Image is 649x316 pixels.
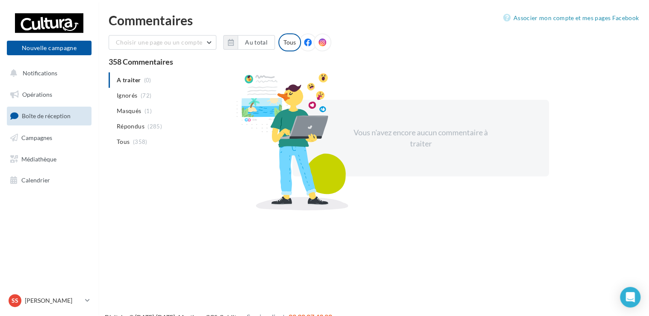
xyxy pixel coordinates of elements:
span: Notifications [23,69,57,77]
span: Ignorés [117,91,137,100]
span: (358) [133,138,147,145]
span: SS [12,296,18,305]
div: Commentaires [109,14,639,27]
div: Tous [278,33,301,51]
button: Choisir une page ou un compte [109,35,216,50]
span: Opérations [22,91,52,98]
p: [PERSON_NAME] [25,296,82,305]
div: Vous n'avez encore aucun commentaire à traiter [347,127,494,149]
button: Notifications [5,64,90,82]
span: Masqués [117,107,141,115]
a: Campagnes [5,129,93,147]
div: 358 Commentaires [109,58,639,66]
span: Calendrier [21,176,50,184]
a: Boîte de réception [5,107,93,125]
a: Opérations [5,86,93,104]
span: (285) [147,123,162,130]
span: Choisir une page ou un compte [116,39,202,46]
button: Nouvelle campagne [7,41,91,55]
button: Au total [238,35,275,50]
a: Médiathèque [5,150,93,168]
span: Boîte de réception [22,112,71,119]
span: Médiathèque [21,155,56,162]
span: (72) [141,92,151,99]
span: (1) [145,107,152,114]
span: Campagnes [21,134,52,141]
a: Calendrier [5,171,93,189]
button: Au total [223,35,275,50]
a: Associer mon compte et mes pages Facebook [503,13,639,23]
span: Tous [117,137,130,146]
div: Open Intercom Messenger [620,287,640,307]
a: SS [PERSON_NAME] [7,292,91,309]
span: Répondus [117,122,145,131]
